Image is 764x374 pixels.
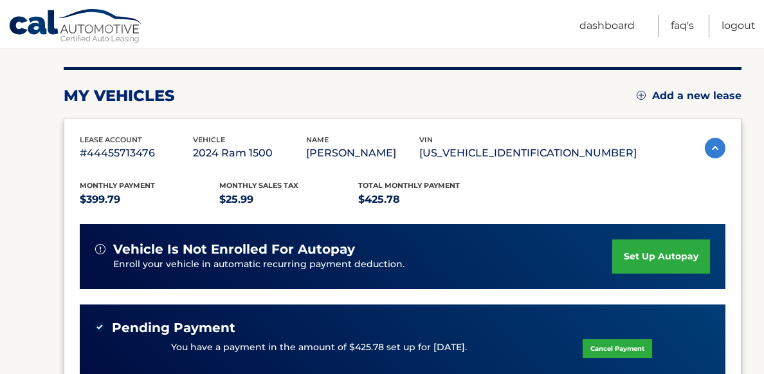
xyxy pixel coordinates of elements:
span: vin [419,135,433,144]
a: Cancel Payment [583,339,652,358]
span: name [306,135,329,144]
span: Monthly Payment [80,181,155,190]
p: [PERSON_NAME] [306,144,419,162]
a: FAQ's [671,15,694,37]
span: vehicle [193,135,225,144]
p: $25.99 [219,191,359,209]
img: alert-white.svg [95,244,105,254]
span: Monthly sales Tax [219,181,298,190]
img: check-green.svg [95,323,104,332]
p: [US_VEHICLE_IDENTIFICATION_NUMBER] [419,144,637,162]
p: You have a payment in the amount of $425.78 set up for [DATE]. [171,341,467,355]
span: Total Monthly Payment [358,181,460,190]
a: Cal Automotive [8,8,143,46]
h2: my vehicles [64,86,175,106]
a: Add a new lease [637,89,741,102]
a: Dashboard [579,15,635,37]
p: #44455713476 [80,144,193,162]
a: set up autopay [612,239,710,274]
img: add.svg [637,91,646,100]
p: Enroll your vehicle in automatic recurring payment deduction. [113,257,612,272]
p: $425.78 [358,191,498,209]
span: lease account [80,135,142,144]
p: $399.79 [80,191,219,209]
img: accordion-active.svg [705,138,725,158]
p: 2024 Ram 1500 [193,144,306,162]
span: vehicle is not enrolled for autopay [113,241,355,257]
span: Pending Payment [112,320,235,336]
a: Logout [722,15,756,37]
